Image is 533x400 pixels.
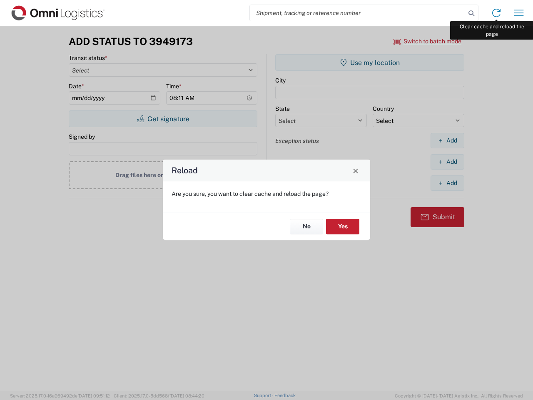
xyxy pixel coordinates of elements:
input: Shipment, tracking or reference number [250,5,466,21]
button: Yes [326,219,359,234]
button: No [290,219,323,234]
button: Close [350,165,361,176]
h4: Reload [172,165,198,177]
p: Are you sure, you want to clear cache and reload the page? [172,190,361,197]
